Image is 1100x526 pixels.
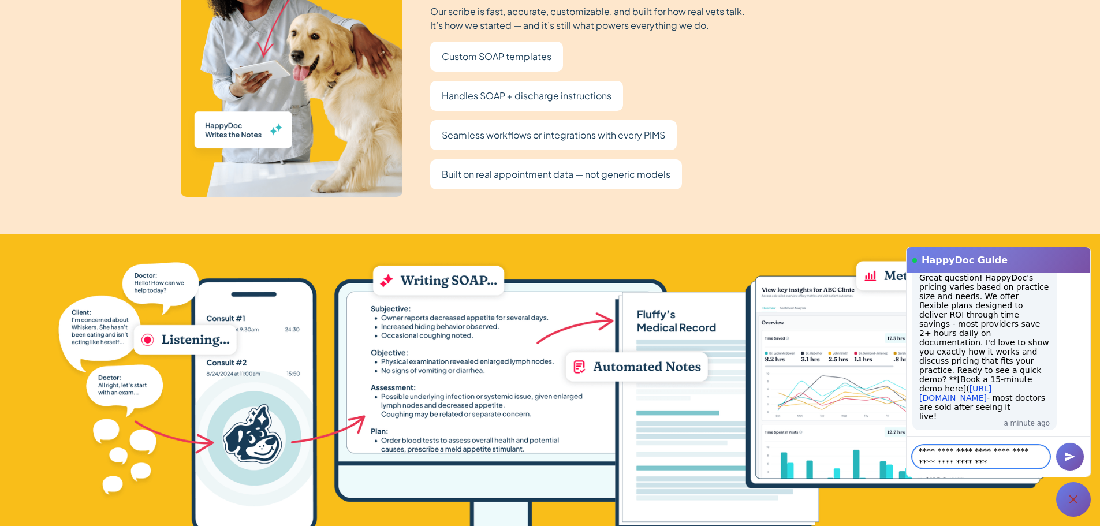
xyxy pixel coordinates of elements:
div: Our scribe is fast, accurate, customizable, and built for how real vets talk. It’s how we started... [430,5,745,32]
p: Seamless workflows or integrations with every PIMS [442,127,665,143]
p: Handles SOAP + discharge instructions [442,88,611,104]
p: Built on real appointment data — not generic models [442,166,670,182]
p: Custom SOAP templates [442,49,551,65]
